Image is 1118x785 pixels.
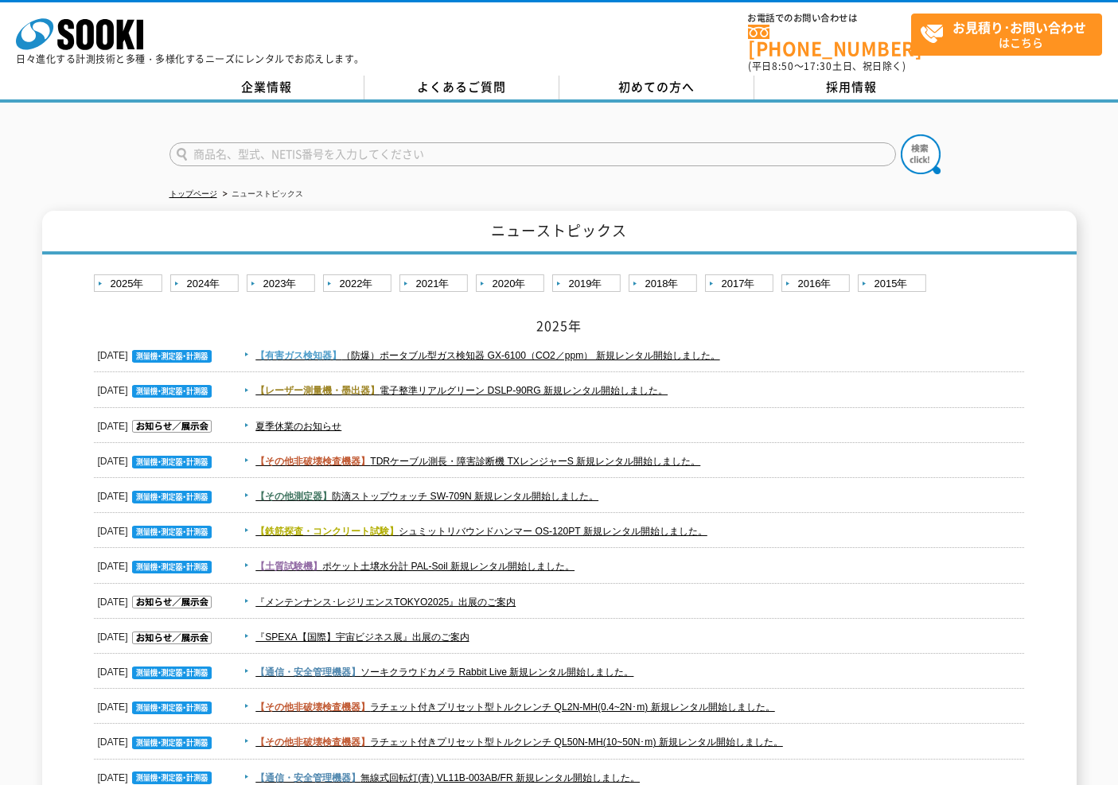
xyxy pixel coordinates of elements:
a: 2017年 [705,274,777,294]
a: 【通信・安全管理機器】ソーキクラウドカメラ Rabbit Live 新規レンタル開始しました。 [255,666,633,678]
a: 2016年 [781,274,854,294]
a: 【通信・安全管理機器】無線式回転灯(青) VL11B-003AB/FR 新規レンタル開始しました。 [255,772,640,783]
dt: [DATE] [98,373,216,400]
span: 【その他測定器】 [255,491,332,502]
span: 【その他非破壊検査機器】 [255,736,370,748]
img: 測量機・測定器・計測器 [132,491,212,503]
span: お電話でのお問い合わせは [748,14,911,23]
span: 初めての方へ [618,78,695,95]
img: 測量機・測定器・計測器 [132,385,212,398]
a: 2019年 [552,274,625,294]
img: 測量機・測定器・計測器 [132,456,212,468]
a: 【土質試験機】ポケット土壌水分計 PAL-Soil 新規レンタル開始しました。 [255,561,575,572]
img: お知らせ [132,420,212,433]
dt: [DATE] [98,725,216,752]
img: 測量機・測定器・計測器 [132,526,212,538]
a: 【レーザー測量機・墨出器】電子整準リアルグリーン DSLP-90RG 新規レンタル開始しました。 [255,385,668,396]
a: 夏季休業のお知らせ [255,421,341,432]
span: 【通信・安全管理機器】 [255,772,360,783]
img: 測量機・測定器・計測器 [132,666,212,679]
strong: お見積り･お問い合わせ [952,17,1086,37]
dt: [DATE] [98,620,216,647]
dt: [DATE] [98,514,216,541]
a: 【その他測定器】防滴ストップウォッチ SW-709N 新規レンタル開始しました。 [255,491,598,502]
span: 17:30 [804,59,832,73]
a: 『メンテンナンス･レジリエンスTOKYO2025』出展のご案内 [255,597,516,608]
a: お見積り･お問い合わせはこちら [911,14,1102,56]
span: 8:50 [772,59,794,73]
dt: [DATE] [98,479,216,506]
dt: [DATE] [98,585,216,612]
span: 【レーザー測量機・墨出器】 [255,385,380,396]
dt: [DATE] [98,690,216,717]
a: 【有害ガス検知器】（防爆）ポータブル型ガス検知器 GX-6100（CO2／ppm） 新規レンタル開始しました。 [255,350,719,361]
span: 【土質試験機】 [255,561,322,572]
img: お知らせ [132,596,212,608]
span: 【その他非破壊検査機器】 [255,456,370,467]
dt: [DATE] [98,444,216,471]
a: 【鉄筋探査・コンクリート試験】シュミットリバウンドハンマー OS-120PT 新規レンタル開始しました。 [255,526,707,537]
h1: ニューストピックス [42,211,1077,255]
a: 2015年 [858,274,930,294]
a: 2024年 [170,274,243,294]
a: 2023年 [247,274,319,294]
img: 測量機・測定器・計測器 [132,771,212,784]
img: 測量機・測定器・計測器 [132,350,212,363]
a: 採用情報 [754,76,949,99]
a: よくあるご質問 [364,76,559,99]
a: 2020年 [476,274,548,294]
span: はこちら [920,14,1101,54]
img: btn_search.png [901,134,941,174]
h2: 2025年 [94,317,1025,334]
a: 【その他非破壊検査機器】ラチェット付きプリセット型トルクレンチ QL2N-MH(0.4~2N･m) 新規レンタル開始しました。 [255,701,774,713]
p: 日々進化する計測技術と多種・多様化するニーズにレンタルでお応えします。 [16,54,364,64]
a: 【その他非破壊検査機器】TDRケーブル測長・障害診断機 TXレンジャーS 新規レンタル開始しました。 [255,456,700,467]
a: 2022年 [323,274,395,294]
dt: [DATE] [98,409,216,436]
li: ニューストピックス [220,186,303,203]
img: 測量機・測定器・計測器 [132,736,212,749]
img: 測量機・測定器・計測器 [132,701,212,714]
img: 測量機・測定器・計測器 [132,561,212,573]
a: 『SPEXA【国際】宇宙ビジネス展』出展のご案内 [255,631,469,643]
a: [PHONE_NUMBER] [748,25,911,57]
dt: [DATE] [98,338,216,365]
span: 【その他非破壊検査機器】 [255,701,370,713]
dt: [DATE] [98,655,216,682]
a: トップページ [169,189,217,198]
input: 商品名、型式、NETIS番号を入力してください [169,142,896,166]
a: 企業情報 [169,76,364,99]
a: 2018年 [629,274,701,294]
span: 【有害ガス検知器】 [255,350,341,361]
span: 【通信・安全管理機器】 [255,666,360,678]
a: 2021年 [399,274,472,294]
a: 2025年 [94,274,166,294]
span: (平日 ～ 土日、祝日除く) [748,59,906,73]
img: お知らせ [132,631,212,644]
a: 初めての方へ [559,76,754,99]
a: 【その他非破壊検査機器】ラチェット付きプリセット型トルクレンチ QL50N-MH(10~50N･m) 新規レンタル開始しました。 [255,736,783,748]
dt: [DATE] [98,549,216,576]
span: 【鉄筋探査・コンクリート試験】 [255,526,399,537]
